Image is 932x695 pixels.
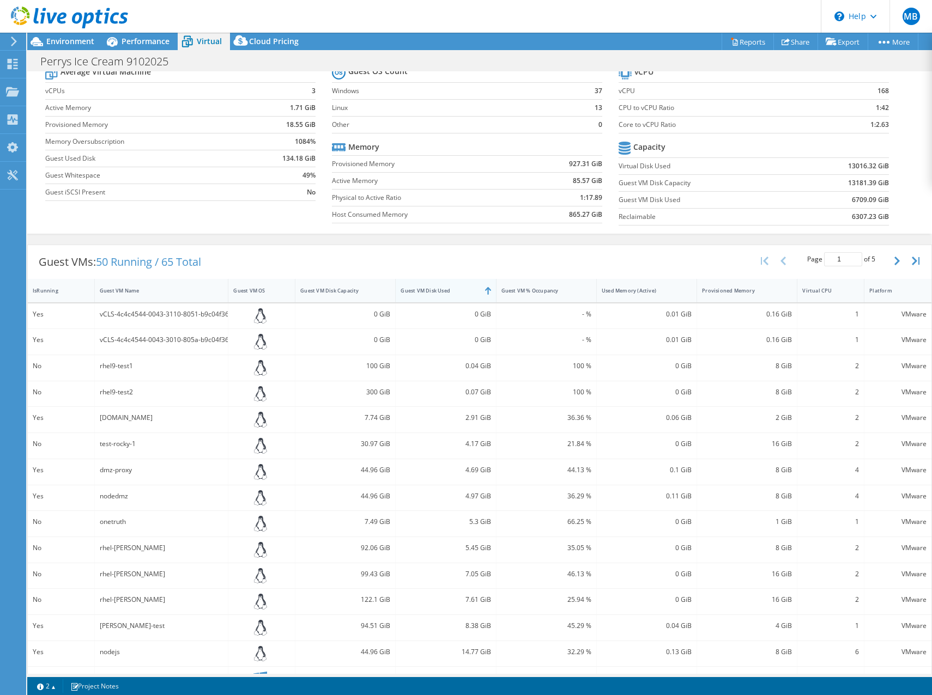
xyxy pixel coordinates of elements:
label: Guest iSCSI Present [45,187,251,198]
a: Share [773,33,818,50]
label: vCPUs [45,86,251,96]
b: 13 [595,102,602,113]
label: Memory Oversubscription [45,136,251,147]
label: Virtual Disk Used [619,161,795,172]
div: 5.45 GiB [401,542,491,554]
div: 0 GiB [602,516,692,528]
div: 6 [802,646,859,658]
div: Yes [33,672,89,684]
div: No [33,360,89,372]
div: 44.13 % [501,464,591,476]
div: 8.38 GiB [401,620,491,632]
div: 300 GiB [300,386,390,398]
div: rhel-[PERSON_NAME] [100,542,223,554]
div: 30.97 GiB [300,438,390,450]
div: 2 GiB [702,412,792,424]
div: 45.29 % [501,620,591,632]
div: Yes [33,490,89,502]
div: 0.04 GiB [602,620,692,632]
div: rhel9-test1 [100,360,223,372]
div: test-rocky-1 [100,438,223,450]
span: Cloud Pricing [249,36,299,46]
label: Linux [332,102,578,113]
div: 4 [802,464,859,476]
div: 0.13 GiB [602,646,692,658]
div: VMware [869,646,927,658]
div: 8 GiB [702,490,792,502]
b: 3 [312,86,316,96]
b: vCPU [634,66,653,77]
div: vCLS-4c4c4544-0043-3110-8051-b9c04f363733 [100,308,223,320]
div: 0.57 GiB [602,672,692,684]
b: 1:2.63 [870,119,889,130]
div: 2 [802,568,859,580]
div: 0.07 GiB [401,386,491,398]
div: VMware [869,412,927,424]
label: Windows [332,86,578,96]
div: - % [501,308,591,320]
label: Guest VM Disk Used [619,194,795,205]
span: Page of [807,252,875,266]
div: 0 GiB [300,334,390,346]
div: 46.13 % [501,568,591,580]
b: Average Virtual Machine [60,66,151,77]
div: 25.94 % [501,594,591,606]
span: Environment [46,36,94,46]
b: 13181.39 GiB [848,178,889,188]
div: VMware [869,464,927,476]
div: 2.91 GiB [401,412,491,424]
h1: Perrys Ice Cream 9102025 [35,56,185,68]
div: ut-dev [100,672,223,684]
b: 0 [598,119,602,130]
div: 0 GiB [602,594,692,606]
div: 8 GiB [702,386,792,398]
div: rhel9-test2 [100,386,223,398]
div: 122.1 GiB [300,594,390,606]
a: More [868,33,918,50]
span: 50 Running / 65 Total [96,254,201,269]
label: Guest VM Disk Capacity [619,178,795,188]
div: VMware [869,334,927,346]
div: 2 [802,386,859,398]
label: Core to vCPU Ratio [619,119,827,130]
div: 36.29 % [501,490,591,502]
div: 99.43 GiB [300,568,390,580]
label: Guest Used Disk [45,153,251,164]
label: Guest Whitespace [45,170,251,181]
div: Guest VM Name [100,287,210,294]
div: 0.1 GiB [602,464,692,476]
div: 14.77 GiB [401,646,491,658]
div: No [33,438,89,450]
b: 1084% [295,136,316,147]
b: 37 [595,86,602,96]
b: 18.55 GiB [286,119,316,130]
div: 100 GiB [300,360,390,372]
div: 44.96 GiB [300,646,390,658]
div: Yes [33,620,89,632]
div: 16 GiB [702,568,792,580]
div: - % [501,334,591,346]
div: nodedmz [100,490,223,502]
div: VMware [869,308,927,320]
div: Guest VM OS [233,287,277,294]
div: rhel-[PERSON_NAME] [100,594,223,606]
div: rhel-[PERSON_NAME] [100,568,223,580]
div: 0.04 GiB [401,360,491,372]
div: 8 GiB [702,360,792,372]
div: Yes [33,464,89,476]
div: 21.84 % [501,438,591,450]
div: 4.17 GiB [401,438,491,450]
div: 99.45 GiB [300,672,390,684]
div: Guest VM Disk Capacity [300,287,377,294]
div: Yes [33,334,89,346]
div: 5.3 GiB [401,516,491,528]
a: 2 [29,679,63,693]
div: 2 [802,360,859,372]
b: 927.31 GiB [569,158,602,169]
div: 20.31 GiB [401,672,491,684]
b: No [307,187,316,198]
div: 0.01 GiB [602,334,692,346]
label: Active Memory [332,175,524,186]
div: VMware [869,516,927,528]
div: 0.06 GiB [602,412,692,424]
